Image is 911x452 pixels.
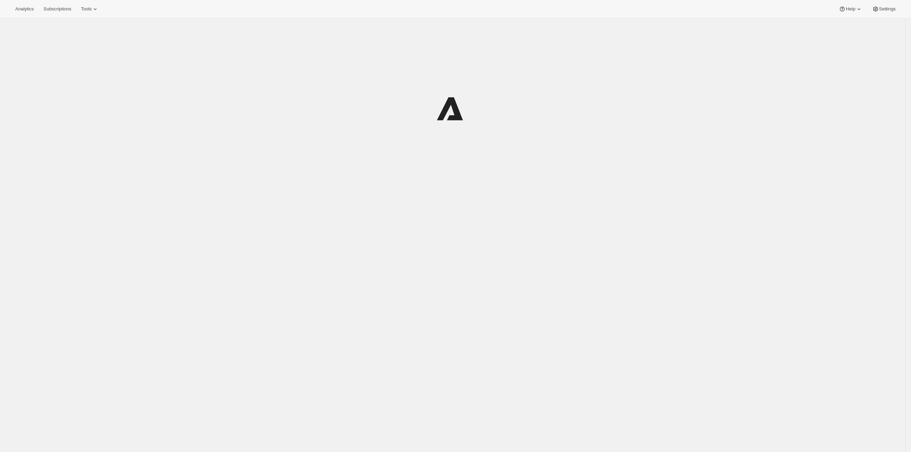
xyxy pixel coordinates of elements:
button: Tools [77,4,103,14]
span: Settings [879,6,896,12]
span: Help [846,6,855,12]
span: Subscriptions [43,6,71,12]
button: Analytics [11,4,38,14]
button: Subscriptions [39,4,75,14]
span: Analytics [15,6,34,12]
button: Settings [868,4,900,14]
button: Help [835,4,866,14]
span: Tools [81,6,92,12]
